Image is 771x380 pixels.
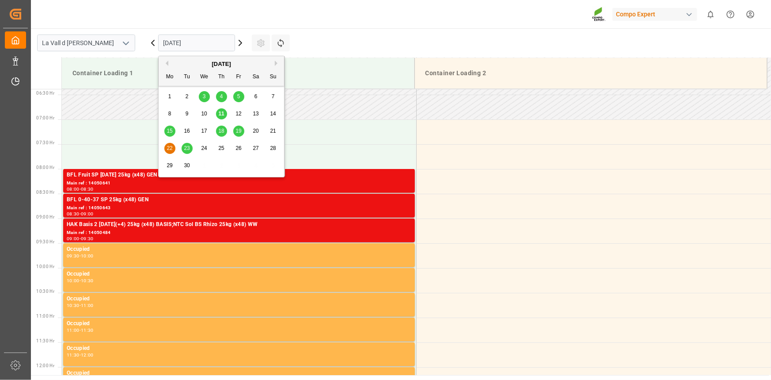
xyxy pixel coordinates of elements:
[186,93,189,100] span: 2
[81,279,94,283] div: 10:30
[253,128,258,134] span: 20
[182,72,193,83] div: Tu
[168,111,171,117] span: 8
[81,254,94,258] div: 10:00
[164,126,175,137] div: Choose Monday, September 15th, 2025
[164,91,175,102] div: Choose Monday, September 1st, 2025
[36,314,54,319] span: 11:00 Hr
[268,108,279,119] div: Choose Sunday, September 14th, 2025
[81,187,94,191] div: 08:30
[67,212,80,216] div: 08:30
[80,237,81,241] div: -
[182,160,193,171] div: Choose Tuesday, September 30th, 2025
[201,145,207,151] span: 24
[67,171,411,180] div: BFL Fruit SP [DATE] 25kg (x48) GEN
[67,237,80,241] div: 09:00
[216,91,227,102] div: Choose Thursday, September 4th, 2025
[168,93,171,100] span: 1
[36,115,54,120] span: 07:00 Hr
[251,91,262,102] div: Choose Saturday, September 6th, 2025
[37,35,135,51] input: Type to search/select
[167,162,172,169] span: 29
[201,111,207,117] span: 10
[199,126,210,137] div: Choose Wednesday, September 17th, 2025
[67,270,411,279] div: Occupied
[184,128,190,134] span: 16
[36,289,54,294] span: 10:30 Hr
[80,254,81,258] div: -
[67,344,411,353] div: Occupied
[67,187,80,191] div: 08:00
[164,143,175,154] div: Choose Monday, September 22nd, 2025
[235,111,241,117] span: 12
[164,160,175,171] div: Choose Monday, September 29th, 2025
[67,196,411,204] div: BFL 0-40-37 SP 25kg (x48) GEN
[251,126,262,137] div: Choose Saturday, September 20th, 2025
[36,239,54,244] span: 09:30 Hr
[36,190,54,195] span: 08:30 Hr
[182,143,193,154] div: Choose Tuesday, September 23rd, 2025
[67,245,411,254] div: Occupied
[251,143,262,154] div: Choose Saturday, September 27th, 2025
[36,91,54,96] span: 06:30 Hr
[422,65,760,81] div: Container Loading 2
[235,145,241,151] span: 26
[80,328,81,332] div: -
[186,111,189,117] span: 9
[81,353,94,357] div: 12:00
[69,65,407,81] div: Container Loading 1
[199,108,210,119] div: Choose Wednesday, September 10th, 2025
[218,128,224,134] span: 18
[233,108,244,119] div: Choose Friday, September 12th, 2025
[167,145,172,151] span: 22
[67,180,411,187] div: Main ref : 14050641
[253,145,258,151] span: 27
[81,237,94,241] div: 09:30
[220,93,223,100] span: 4
[67,295,411,303] div: Occupied
[67,328,80,332] div: 11:00
[159,60,284,69] div: [DATE]
[67,353,80,357] div: 11:30
[253,111,258,117] span: 13
[119,36,132,50] button: open menu
[272,93,275,100] span: 7
[67,279,80,283] div: 10:00
[233,126,244,137] div: Choose Friday, September 19th, 2025
[254,93,258,100] span: 6
[701,4,721,24] button: show 0 new notifications
[275,61,280,66] button: Next Month
[36,215,54,219] span: 09:00 Hr
[233,91,244,102] div: Choose Friday, September 5th, 2025
[80,212,81,216] div: -
[233,143,244,154] div: Choose Friday, September 26th, 2025
[268,91,279,102] div: Choose Sunday, September 7th, 2025
[67,319,411,328] div: Occupied
[36,338,54,343] span: 11:30 Hr
[80,187,81,191] div: -
[182,126,193,137] div: Choose Tuesday, September 16th, 2025
[270,145,276,151] span: 28
[81,328,94,332] div: 11:30
[67,254,80,258] div: 09:30
[270,128,276,134] span: 21
[167,128,172,134] span: 15
[80,353,81,357] div: -
[161,88,282,174] div: month 2025-09
[268,72,279,83] div: Su
[36,264,54,269] span: 10:00 Hr
[80,303,81,307] div: -
[251,108,262,119] div: Choose Saturday, September 13th, 2025
[216,126,227,137] div: Choose Thursday, September 18th, 2025
[67,229,411,237] div: Main ref : 14050484
[36,165,54,170] span: 08:00 Hr
[233,72,244,83] div: Fr
[184,162,190,169] span: 30
[199,72,210,83] div: We
[199,91,210,102] div: Choose Wednesday, September 3rd, 2025
[218,111,224,117] span: 11
[67,369,411,378] div: Occupied
[163,61,168,66] button: Previous Month
[592,7,606,22] img: Screenshot%202023-09-29%20at%2010.02.21.png_1712312052.png
[612,8,697,21] div: Compo Expert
